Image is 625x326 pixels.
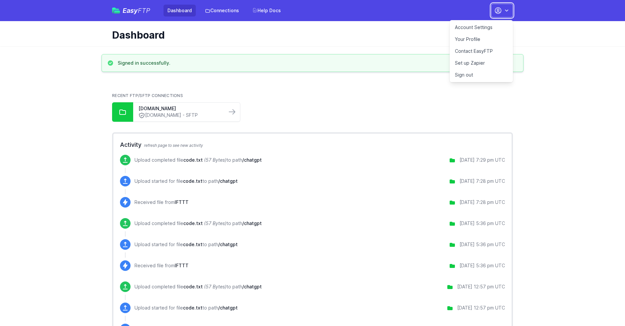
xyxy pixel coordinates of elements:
[183,284,203,289] span: code.txt
[242,157,262,163] span: /chatgpt
[134,241,238,248] p: Upload started for file to path
[134,199,189,206] p: Received file from
[204,284,226,289] i: (57 Bytes)
[460,220,505,227] div: [DATE] 5:36 pm UTC
[242,220,262,226] span: /chatgpt
[460,241,505,248] div: [DATE] 5:36 pm UTC
[457,305,505,311] div: [DATE] 12:57 pm UTC
[134,283,262,290] p: Upload completed file to path
[134,305,238,311] p: Upload started for file to path
[204,157,226,163] i: (57 Bytes)
[183,305,202,310] span: code.txt
[460,157,505,163] div: [DATE] 7:29 pm UTC
[450,57,513,69] a: Set up Zapier
[183,220,203,226] span: code.txt
[592,293,617,318] iframe: Drift Widget Chat Controller
[138,7,150,15] span: FTP
[138,105,222,112] a: [DOMAIN_NAME]
[242,284,262,289] span: /chatgpt
[183,157,203,163] span: code.txt
[218,305,238,310] span: /chatgpt
[112,7,150,14] a: EasyFTP
[112,8,120,14] img: easyftp_logo.png
[183,242,202,247] span: code.txt
[134,262,189,269] p: Received file from
[204,220,226,226] i: (57 Bytes)
[460,262,505,269] div: [DATE] 5:36 pm UTC
[112,29,508,41] h1: Dashboard
[112,93,513,98] h2: Recent FTP/SFTP Connections
[175,199,189,205] span: IFTTT
[134,220,262,227] p: Upload completed file to path
[175,263,189,268] span: IFTTT
[118,60,170,66] h3: Signed in successfully.
[144,143,203,148] span: refresh page to see new activity
[134,157,262,163] p: Upload completed file to path
[460,178,505,184] div: [DATE] 7:28 pm UTC
[218,178,238,184] span: /chatgpt
[457,283,505,290] div: [DATE] 12:57 pm UTC
[460,199,505,206] div: [DATE] 7:28 pm UTC
[248,5,285,16] a: Help Docs
[138,112,222,119] a: [DOMAIN_NAME] - SFTP
[123,7,150,14] span: Easy
[450,33,513,45] a: Your Profile
[201,5,243,16] a: Connections
[218,242,238,247] span: /chatgpt
[450,45,513,57] a: Contact EasyFTP
[450,69,513,81] a: Sign out
[164,5,196,16] a: Dashboard
[183,178,202,184] span: code.txt
[120,140,505,149] h2: Activity
[450,21,513,33] a: Account Settings
[134,178,238,184] p: Upload started for file to path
